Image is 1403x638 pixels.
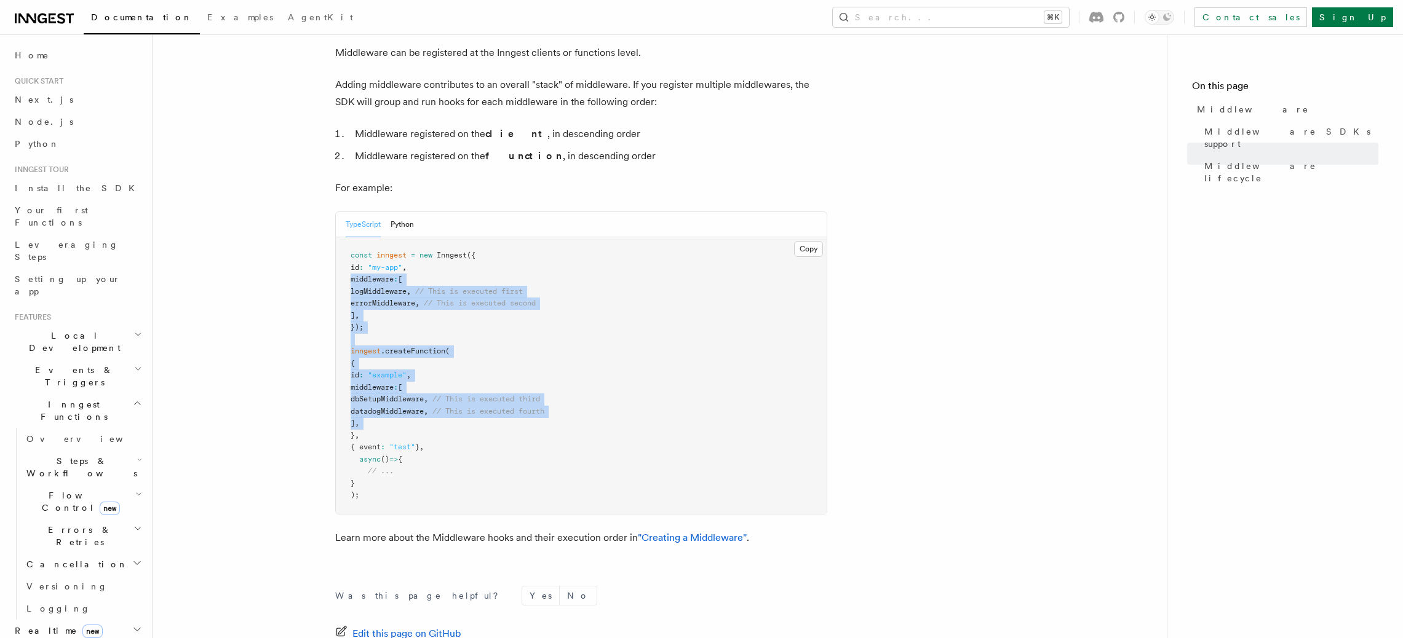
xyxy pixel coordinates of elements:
button: Python [391,212,414,237]
span: Flow Control [22,489,135,514]
button: Flow Controlnew [22,484,145,519]
span: "example" [368,371,407,379]
span: Setting up your app [15,274,121,296]
span: Overview [26,434,153,444]
button: Steps & Workflows [22,450,145,484]
a: Documentation [84,4,200,34]
p: For example: [335,179,827,197]
span: Documentation [91,12,193,22]
span: id [351,371,359,379]
p: Adding middleware contributes to an overall "stack" of middleware. If you register multiple middl... [335,76,827,111]
span: new [100,502,120,515]
span: // ... [368,467,394,475]
h4: On this page [1192,79,1378,98]
a: Next.js [10,89,145,111]
p: Learn more about the Middleware hooks and their execution order in . [335,529,827,546]
span: Cancellation [22,558,128,570]
span: // This is executed first [415,287,523,296]
div: Inngest Functions [10,428,145,620]
span: : [394,275,398,283]
li: Middleware registered on the , in descending order [351,148,827,165]
span: dbSetupMiddleware [351,395,424,403]
span: , [424,407,428,415]
span: ({ [467,251,475,259]
span: Middleware [1197,103,1309,116]
span: Middleware lifecycle [1204,160,1378,184]
span: ( [445,347,450,355]
span: Logging [26,604,90,613]
span: : [359,371,364,379]
a: AgentKit [280,4,360,33]
button: Search...⌘K [833,7,1069,27]
span: } [351,431,355,439]
span: Steps & Workflows [22,455,137,479]
span: inngest [376,251,407,259]
span: "my-app" [368,263,402,272]
a: Middleware [1192,98,1378,120]
span: , [424,395,428,403]
a: Your first Functions [10,199,145,234]
span: Local Development [10,329,134,354]
span: , [419,443,424,451]
span: middleware [351,275,394,283]
a: Install the SDK [10,177,145,199]
span: () [381,455,389,463]
a: "Creating a Middleware" [638,532,747,543]
span: AgentKit [288,12,353,22]
span: , [355,431,359,439]
span: Middleware SDKs support [1204,125,1378,150]
span: = [411,251,415,259]
span: { [398,455,402,463]
span: async [359,455,381,463]
span: datadogMiddleware [351,407,424,415]
a: Node.js [10,111,145,133]
span: , [402,263,407,272]
span: : [359,263,364,272]
span: [ [398,383,402,392]
span: "test" [389,443,415,451]
span: Realtime [10,624,103,637]
a: Python [10,133,145,155]
span: Events & Triggers [10,364,134,388]
span: // This is executed third [432,395,540,403]
span: // This is executed fourth [432,407,544,415]
span: Inngest [437,251,467,259]
a: Leveraging Steps [10,234,145,268]
span: errorMiddleware [351,299,415,307]
span: } [351,479,355,487]
span: Python [15,139,60,149]
span: [ [398,275,402,283]
a: Middleware SDKs support [1199,120,1378,155]
span: Versioning [26,581,108,591]
span: { event [351,443,381,451]
span: ] [351,311,355,320]
span: inngest [351,347,381,355]
span: ); [351,490,359,499]
a: Overview [22,428,145,450]
button: Toggle dark mode [1145,10,1174,25]
span: Home [15,49,49,61]
a: Sign Up [1312,7,1393,27]
span: Next.js [15,95,73,104]
span: Inngest tour [10,165,69,175]
span: , [355,311,359,320]
span: Your first Functions [15,205,88,227]
a: Middleware lifecycle [1199,155,1378,189]
span: : [394,383,398,392]
span: Features [10,312,51,322]
strong: client [485,128,547,140]
span: logMiddleware [351,287,407,296]
a: Contact sales [1194,7,1307,27]
span: // This is executed second [424,299,536,307]
p: Middleware can be registered at the Inngest clients or functions level. [335,44,827,61]
span: const [351,251,372,259]
span: } [415,443,419,451]
a: Setting up your app [10,268,145,302]
span: , [407,287,411,296]
kbd: ⌘K [1044,11,1062,23]
span: id [351,263,359,272]
span: { [351,359,355,368]
li: Middleware registered on the , in descending order [351,125,827,143]
span: : [381,443,385,451]
span: Install the SDK [15,183,142,193]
